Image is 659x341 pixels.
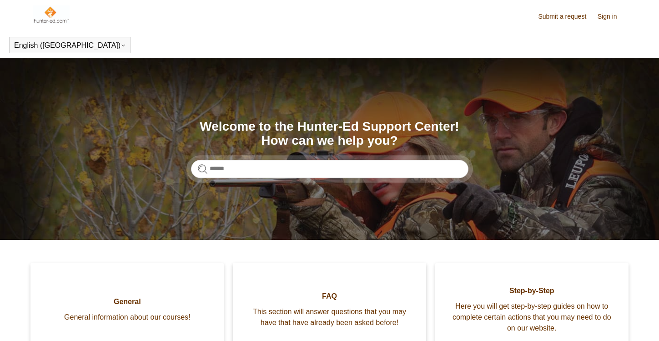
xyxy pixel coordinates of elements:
span: General [44,296,210,307]
img: Hunter-Ed Help Center home page [33,5,70,24]
h1: Welcome to the Hunter-Ed Support Center! How can we help you? [191,120,468,148]
a: Sign in [598,12,626,21]
span: General information about our courses! [44,312,210,323]
span: Here you will get step-by-step guides on how to complete certain actions that you may need to do ... [449,301,615,334]
span: This section will answer questions that you may have that have already been asked before! [246,306,413,328]
a: Submit a request [538,12,595,21]
input: Search [191,160,468,178]
span: Step-by-Step [449,285,615,296]
div: Live chat [629,310,652,334]
button: English ([GEOGRAPHIC_DATA]) [14,41,126,50]
span: FAQ [246,291,413,302]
